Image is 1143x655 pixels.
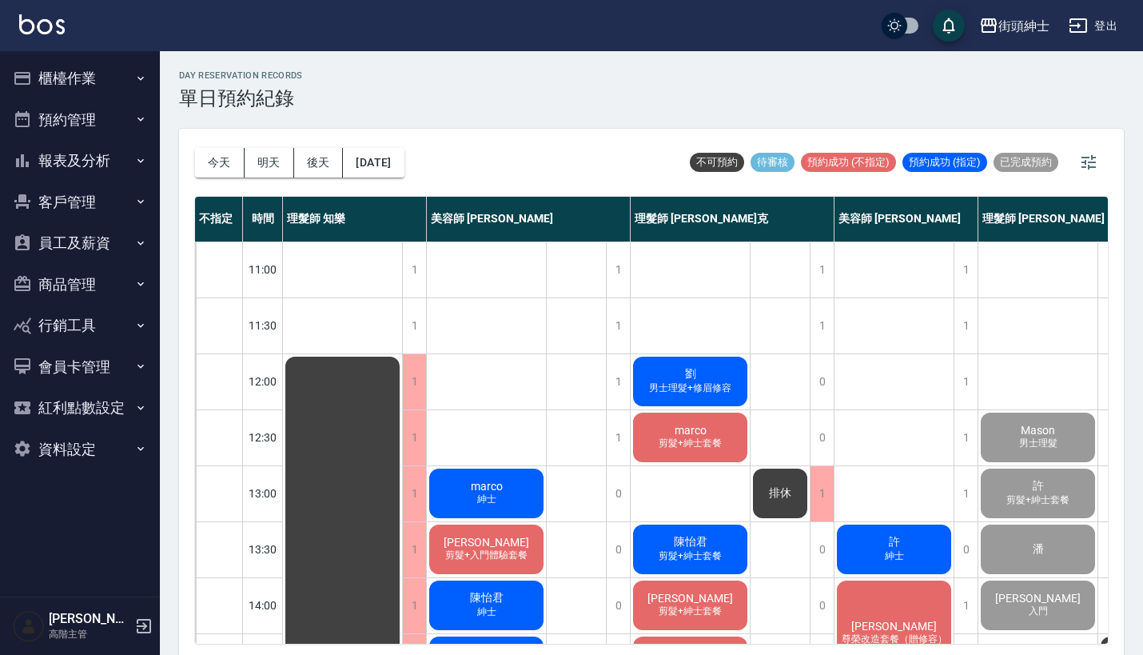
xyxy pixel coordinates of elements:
[810,522,834,577] div: 0
[954,242,978,298] div: 1
[973,10,1056,42] button: 街頭紳士
[179,70,303,81] h2: day Reservation records
[682,367,699,381] span: 劉
[810,410,834,465] div: 0
[606,466,630,521] div: 0
[838,633,950,646] span: 尊榮改造套餐（贈修容）
[243,197,283,242] div: 時間
[19,14,65,34] img: Logo
[243,298,283,353] div: 11:30
[644,592,736,605] span: [PERSON_NAME]
[49,627,130,641] p: 高階主管
[343,148,404,178] button: [DATE]
[283,197,427,242] div: 理髮師 知樂
[751,155,795,170] span: 待審核
[631,197,834,242] div: 理髮師 [PERSON_NAME]克
[243,409,283,465] div: 12:30
[427,197,631,242] div: 美容師 [PERSON_NAME]
[606,354,630,409] div: 1
[243,465,283,521] div: 13:00
[245,148,294,178] button: 明天
[474,493,500,506] span: 紳士
[6,305,153,346] button: 行銷工具
[801,155,896,170] span: 預約成功 (不指定)
[6,387,153,429] button: 紅利點數設定
[655,549,725,563] span: 剪髮+紳士套餐
[882,549,907,563] span: 紳士
[810,578,834,633] div: 0
[402,410,426,465] div: 1
[998,16,1049,36] div: 街頭紳士
[886,535,903,549] span: 許
[6,58,153,99] button: 櫃檯作業
[810,354,834,409] div: 0
[243,242,283,298] div: 11:00
[6,182,153,223] button: 客戶管理
[243,577,283,633] div: 14:00
[834,197,978,242] div: 美容師 [PERSON_NAME]
[1029,542,1047,557] span: 潘
[402,522,426,577] div: 1
[6,99,153,141] button: 預約管理
[994,155,1058,170] span: 已完成預約
[49,611,130,627] h5: [PERSON_NAME]
[810,466,834,521] div: 1
[6,140,153,182] button: 報表及分析
[1003,493,1073,507] span: 剪髮+紳士套餐
[1062,11,1124,41] button: 登出
[474,605,500,619] span: 紳士
[243,353,283,409] div: 12:00
[195,197,243,242] div: 不指定
[606,298,630,353] div: 1
[179,87,303,110] h3: 單日預約紀錄
[402,466,426,521] div: 1
[6,429,153,470] button: 資料設定
[690,155,744,170] span: 不可預約
[402,354,426,409] div: 1
[933,10,965,42] button: save
[655,437,725,450] span: 剪髮+紳士套餐
[294,148,344,178] button: 後天
[810,298,834,353] div: 1
[671,535,711,549] span: 陳怡君
[606,410,630,465] div: 1
[195,148,245,178] button: 今天
[13,610,45,642] img: Person
[992,592,1084,605] span: [PERSON_NAME]
[402,298,426,353] div: 1
[402,242,426,298] div: 1
[1026,605,1051,618] span: 入門
[1018,424,1058,437] span: Mason
[442,549,531,562] span: 剪髮+入門體驗套餐
[810,242,834,298] div: 1
[6,264,153,306] button: 商品管理
[671,424,710,437] span: marco
[606,522,630,577] div: 0
[766,486,795,501] span: 排休
[848,620,940,633] span: [PERSON_NAME]
[1029,479,1047,493] span: 許
[243,521,283,577] div: 13:30
[467,591,507,605] span: 陳怡君
[6,346,153,388] button: 會員卡管理
[606,242,630,298] div: 1
[402,578,426,633] div: 1
[954,466,978,521] div: 1
[954,298,978,353] div: 1
[954,578,978,633] div: 1
[468,480,506,493] span: marco
[1016,437,1061,450] span: 男士理髮
[655,605,725,618] span: 剪髮+紳士套餐
[954,410,978,465] div: 1
[440,536,532,549] span: [PERSON_NAME]
[646,381,735,395] span: 男士理髮+修眉修容
[6,222,153,264] button: 員工及薪資
[902,155,987,170] span: 預約成功 (指定)
[954,354,978,409] div: 1
[954,522,978,577] div: 0
[606,578,630,633] div: 0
